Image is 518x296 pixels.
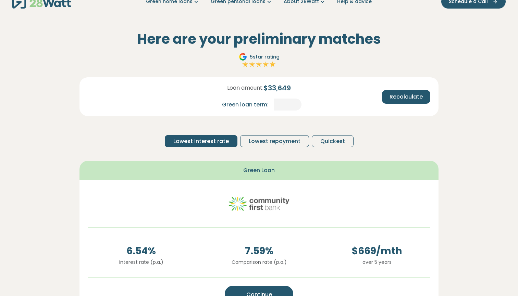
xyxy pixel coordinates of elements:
[323,258,430,266] p: over 5 years
[227,84,263,92] span: Loan amount:
[79,31,439,47] h2: Here are your preliminary matches
[206,258,312,266] p: Comparison rate (p.a.)
[249,61,256,68] img: Full star
[269,61,276,68] img: Full star
[206,244,312,258] span: 7.59 %
[217,99,274,111] div: Green loan term:
[228,188,290,219] img: community-first logo
[323,244,430,258] span: $ 669 /mth
[256,61,262,68] img: Full star
[165,135,237,147] button: Lowest interest rate
[249,137,300,145] span: Lowest repayment
[263,83,291,93] span: $ 33,649
[320,137,345,145] span: Quickest
[382,90,430,104] button: Recalculate
[239,53,247,61] img: Google
[88,258,195,266] p: Interest rate (p.a.)
[390,93,423,101] span: Recalculate
[173,137,229,145] span: Lowest interest rate
[240,135,309,147] button: Lowest repayment
[262,61,269,68] img: Full star
[312,135,354,147] button: Quickest
[242,61,249,68] img: Full star
[238,53,281,69] a: Google5star ratingFull starFull starFull starFull starFull star
[88,244,195,258] span: 6.54 %
[250,53,280,61] span: 5 star rating
[243,166,275,175] span: Green Loan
